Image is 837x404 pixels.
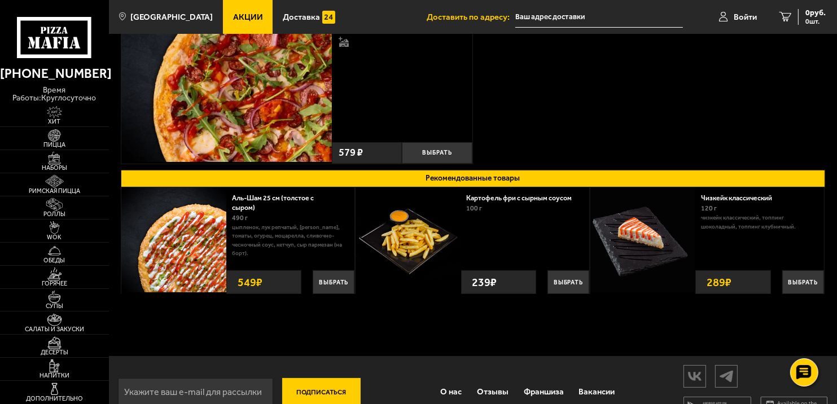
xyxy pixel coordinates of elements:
[339,147,363,158] span: 579 ₽
[427,13,515,21] span: Доставить по адресу:
[313,270,354,294] button: Выбрать
[121,170,826,188] button: Рекомендованные товары
[232,223,347,258] p: цыпленок, лук репчатый, [PERSON_NAME], томаты, огурец, моцарелла, сливочно-чесночный соус, кетчуп...
[233,13,263,21] span: Акции
[782,270,824,294] button: Выбрать
[235,271,265,293] strong: 549 ₽
[467,194,581,202] a: Картофель фри с сырным соусом
[805,9,826,17] span: 0 руб.
[701,204,717,212] span: 120 г
[547,270,589,294] button: Выбрать
[805,18,826,25] span: 0 шт.
[515,7,683,28] input: Ваш адрес доставки
[402,142,472,164] button: Выбрать
[467,204,483,212] span: 100 г
[283,13,320,21] span: Доставка
[701,194,781,202] a: Чизкейк классический
[130,13,213,21] span: [GEOGRAPHIC_DATA]
[701,214,816,231] p: Чизкейк классический, топпинг шоколадный, топпинг клубничный.
[716,366,737,386] img: tg
[734,13,757,21] span: Войти
[684,366,705,386] img: vk
[232,194,314,212] a: Аль-Шам 25 см (толстое с сыром)
[704,271,734,293] strong: 289 ₽
[470,271,500,293] strong: 239 ₽
[232,214,248,222] span: 490 г
[322,11,335,24] img: 15daf4d41897b9f0e9f617042186c801.svg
